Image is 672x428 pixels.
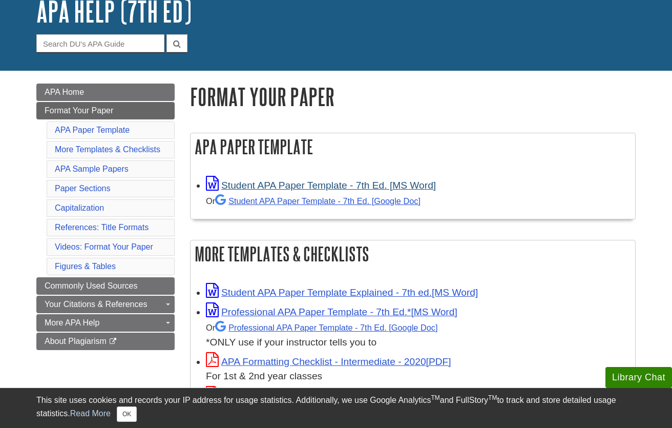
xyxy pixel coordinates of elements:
a: Paper Sections [55,184,111,193]
div: For 1st & 2nd year classes [206,369,630,384]
input: Search DU's APA Guide [36,34,164,52]
h2: APA Paper Template [191,133,635,160]
span: Format Your Paper [45,106,113,115]
a: APA Paper Template [55,126,130,134]
div: *ONLY use if your instructor tells you to [206,320,630,350]
a: APA Home [36,84,175,101]
button: Close [117,406,137,422]
a: Professional APA Paper Template - 7th Ed. [215,323,437,332]
span: APA Home [45,88,84,96]
a: Your Citations & References [36,296,175,313]
h1: Format Your Paper [190,84,636,110]
h2: More Templates & Checklists [191,240,635,268]
span: More APA Help [45,318,99,327]
sup: TM [488,394,497,401]
a: Read More [70,409,111,418]
span: Your Citations & References [45,300,147,309]
button: Library Chat [605,367,672,388]
i: This link opens in a new window [109,338,117,345]
a: Link opens in new window [206,307,457,317]
sup: TM [431,394,439,401]
a: Format Your Paper [36,102,175,119]
a: About Plagiarism [36,333,175,350]
a: Student APA Paper Template - 7th Ed. [Google Doc] [215,196,421,206]
a: Capitalization [55,203,104,212]
div: This site uses cookies and records your IP address for usage statistics. Additionally, we use Goo... [36,394,636,422]
div: Guide Page Menu [36,84,175,350]
a: Videos: Format Your Paper [55,242,153,251]
a: Link opens in new window [206,180,436,191]
a: Link opens in new window [206,287,478,298]
small: Or [206,323,437,332]
a: Figures & Tables [55,262,116,271]
a: More APA Help [36,314,175,332]
a: References: Title Formats [55,223,149,232]
span: Commonly Used Sources [45,281,137,290]
small: Or [206,196,421,206]
span: About Plagiarism [45,337,107,345]
a: More Templates & Checklists [55,145,160,154]
a: APA Sample Papers [55,165,129,173]
a: Link opens in new window [206,356,451,367]
a: Commonly Used Sources [36,277,175,295]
